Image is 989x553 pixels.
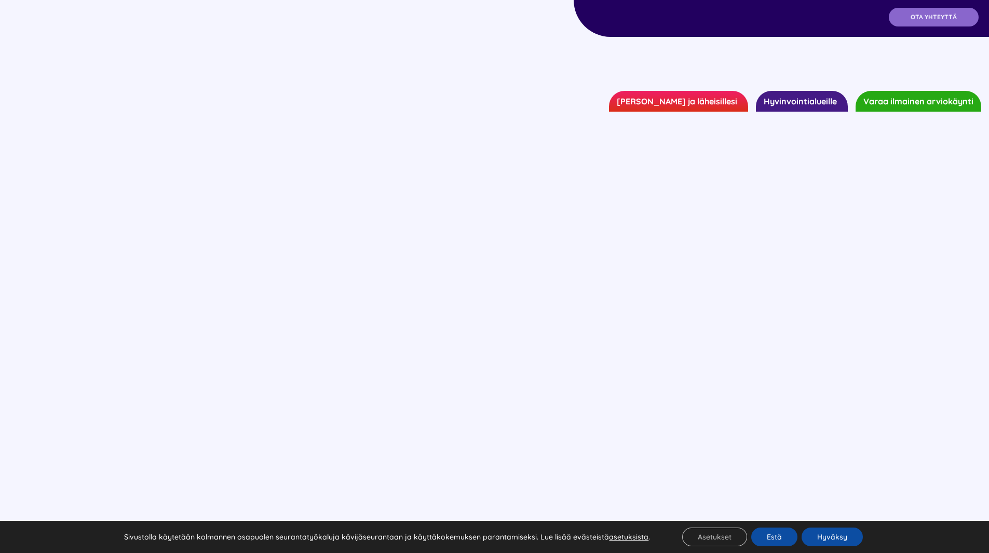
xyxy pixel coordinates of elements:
[889,8,979,26] a: OTA YHTEYTTÄ
[802,528,863,546] button: Hyväksy
[609,532,648,542] button: asetuksista
[856,91,981,112] a: Varaa ilmainen arviokäynti
[682,528,747,546] button: Asetukset
[124,532,650,542] p: Sivustolla käytetään kolmannen osapuolen seurantatyökaluja kävijäseurantaan ja käyttäkokemuksen p...
[751,528,797,546] button: Estä
[911,14,957,21] span: OTA YHTEYTTÄ
[756,91,848,112] a: Hyvinvointialueille
[609,91,748,112] a: [PERSON_NAME] ja läheisillesi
